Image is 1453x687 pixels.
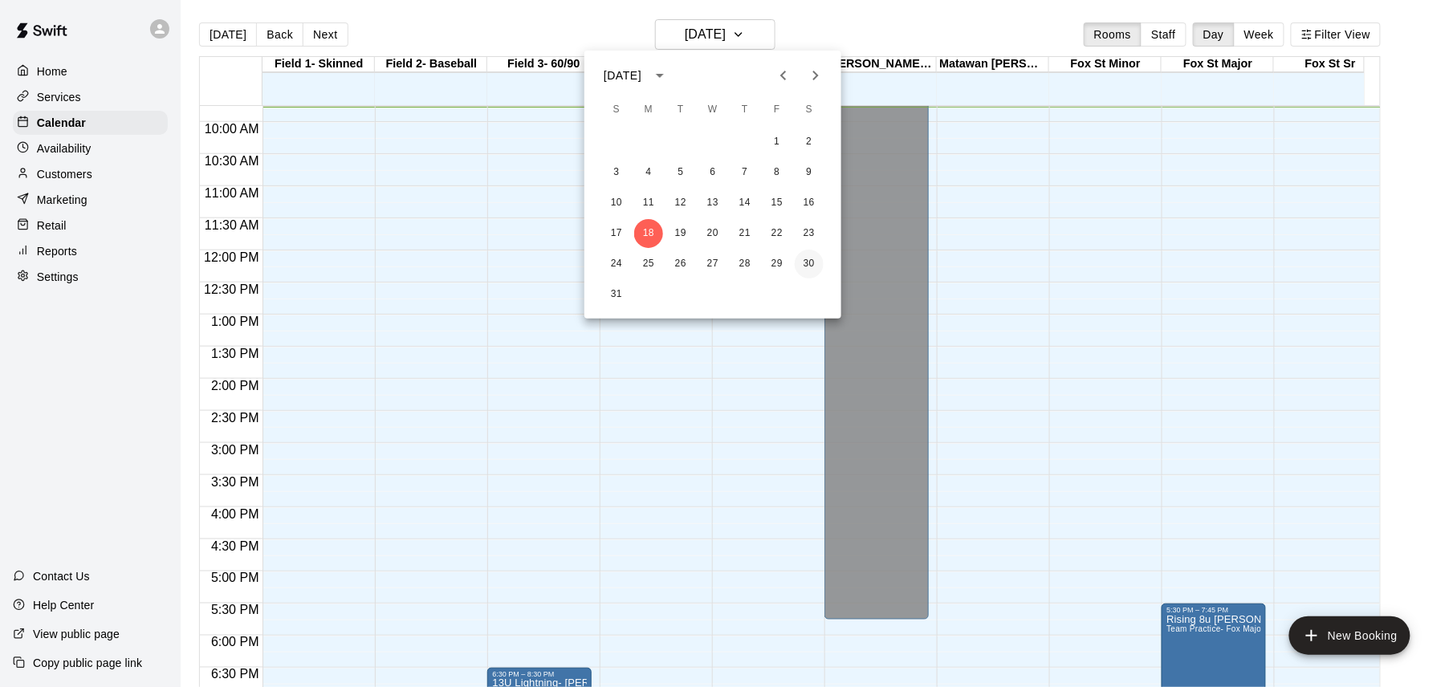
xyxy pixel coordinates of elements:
[795,189,824,217] button: 16
[795,94,824,126] span: Saturday
[763,158,792,187] button: 8
[800,59,832,91] button: Next month
[602,158,631,187] button: 3
[763,189,792,217] button: 15
[698,94,727,126] span: Wednesday
[634,250,663,278] button: 25
[795,219,824,248] button: 23
[763,128,792,157] button: 1
[698,250,727,278] button: 27
[666,158,695,187] button: 5
[795,250,824,278] button: 30
[698,189,727,217] button: 13
[731,250,759,278] button: 28
[698,158,727,187] button: 6
[602,219,631,248] button: 17
[602,250,631,278] button: 24
[666,250,695,278] button: 26
[604,67,641,84] div: [DATE]
[795,128,824,157] button: 2
[731,158,759,187] button: 7
[666,189,695,217] button: 12
[666,94,695,126] span: Tuesday
[602,280,631,309] button: 31
[731,94,759,126] span: Thursday
[602,94,631,126] span: Sunday
[666,219,695,248] button: 19
[731,189,759,217] button: 14
[634,189,663,217] button: 11
[763,219,792,248] button: 22
[634,219,663,248] button: 18
[602,189,631,217] button: 10
[763,94,792,126] span: Friday
[646,62,674,89] button: calendar view is open, switch to year view
[767,59,800,91] button: Previous month
[795,158,824,187] button: 9
[763,250,792,278] button: 29
[634,94,663,126] span: Monday
[634,158,663,187] button: 4
[698,219,727,248] button: 20
[731,219,759,248] button: 21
